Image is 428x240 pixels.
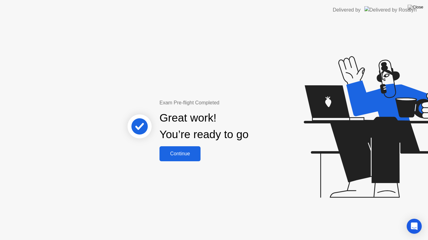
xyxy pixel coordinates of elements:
[364,6,417,13] img: Delivered by Rosalyn
[407,219,422,234] div: Open Intercom Messenger
[159,110,248,143] div: Great work! You’re ready to go
[159,99,289,107] div: Exam Pre-flight Completed
[333,6,361,14] div: Delivered by
[159,146,201,161] button: Continue
[408,5,423,10] img: Close
[161,151,199,157] div: Continue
